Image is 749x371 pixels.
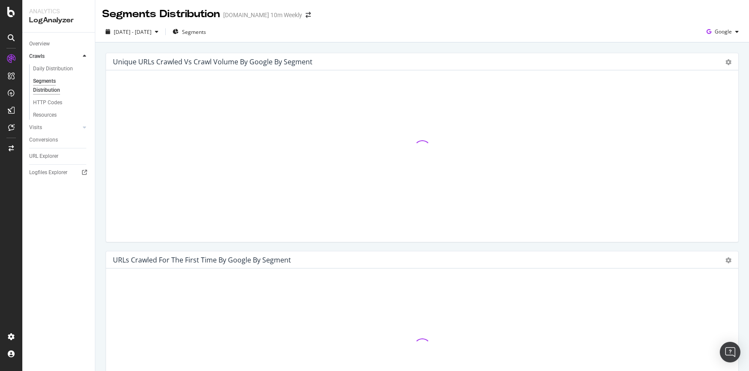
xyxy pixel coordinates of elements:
div: Daily Distribution [33,64,73,73]
a: Conversions [29,136,89,145]
span: Google [715,28,732,35]
div: Conversions [29,136,58,145]
a: Crawls [29,52,80,61]
div: Analytics [29,7,88,15]
div: Logfiles Explorer [29,168,67,177]
button: Google [703,25,742,39]
button: Segments [169,25,209,39]
a: Segments Distribution [33,77,89,95]
div: [DOMAIN_NAME] 10m Weekly [223,11,302,19]
a: Visits [29,123,80,132]
div: gear [725,257,731,263]
div: Segments Distribution [33,77,81,95]
a: HTTP Codes [33,98,89,107]
a: Logfiles Explorer [29,168,89,177]
span: [DATE] - [DATE] [114,28,152,36]
a: Resources [33,111,89,120]
div: URL Explorer [29,152,58,161]
div: Overview [29,39,50,48]
div: LogAnalyzer [29,15,88,25]
div: Resources [33,111,57,120]
div: Crawls [29,52,45,61]
a: Overview [29,39,89,48]
div: Segments Distribution [102,7,220,21]
div: HTTP Codes [33,98,62,107]
a: Daily Distribution [33,64,89,73]
div: Open Intercom Messenger [720,342,740,362]
div: Unique URLs Crawled vs Crawl Volume by google by Segment [113,57,312,66]
div: gear [725,59,731,65]
div: URLs Crawled for the First Time by google by Segment [113,256,291,264]
div: arrow-right-arrow-left [306,12,311,18]
button: [DATE] - [DATE] [102,25,162,39]
a: URL Explorer [29,152,89,161]
span: Segments [182,28,206,36]
div: Visits [29,123,42,132]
